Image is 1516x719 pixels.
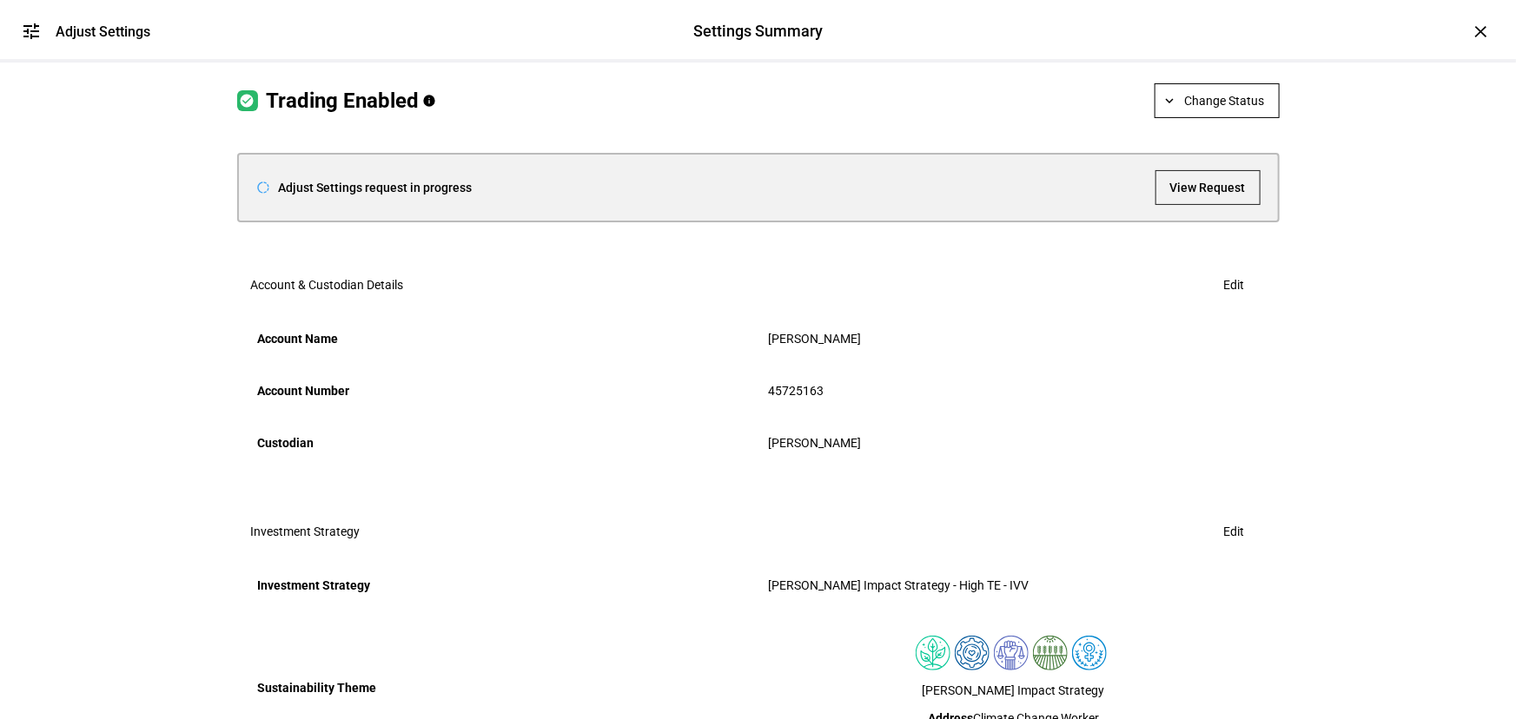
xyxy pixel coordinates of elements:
span: 45725163 [769,384,824,398]
div: [PERSON_NAME] Impact Strategy [769,683,1259,697]
span: Edit [1224,267,1245,302]
span: Edit [1224,514,1245,549]
div: Account Name [258,325,748,353]
span: [PERSON_NAME] [769,332,862,346]
img: democracy.colored.svg [994,636,1029,670]
div: Account Number [258,377,748,405]
div: Settings Summary [693,20,823,43]
img: sustainableAgriculture.colored.svg [1033,636,1068,670]
span: View Request [1170,170,1246,205]
button: Edit [1203,514,1266,549]
span: [PERSON_NAME] Impact Strategy - High TE - IVV [769,578,1029,592]
h3: Account & Custodian Details [251,278,404,292]
button: Edit [1203,267,1266,302]
div: Adjust Settings [56,23,150,40]
span: Change Status [1185,83,1265,118]
mat-icon: check_circle [237,90,258,111]
mat-icon: info [423,94,437,108]
div: × [1467,17,1495,45]
mat-icon: expand_more [1162,93,1178,109]
h3: Investment Strategy [251,524,361,538]
span: Adjust Settings request in progress [279,181,473,195]
img: workerTreatment.colored.svg [955,636,990,670]
img: womensRights.colored.svg [1072,636,1107,670]
div: Investment Strategy [258,571,748,599]
div: Trading Enabled [267,90,420,111]
button: View Request [1155,170,1261,205]
span: [PERSON_NAME] [769,436,862,450]
button: Change Status [1155,83,1280,118]
mat-icon: tune [21,21,42,42]
div: Sustainability Theme [258,674,748,702]
img: climateChange.colored.svg [916,636,950,670]
div: Custodian [258,429,748,457]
